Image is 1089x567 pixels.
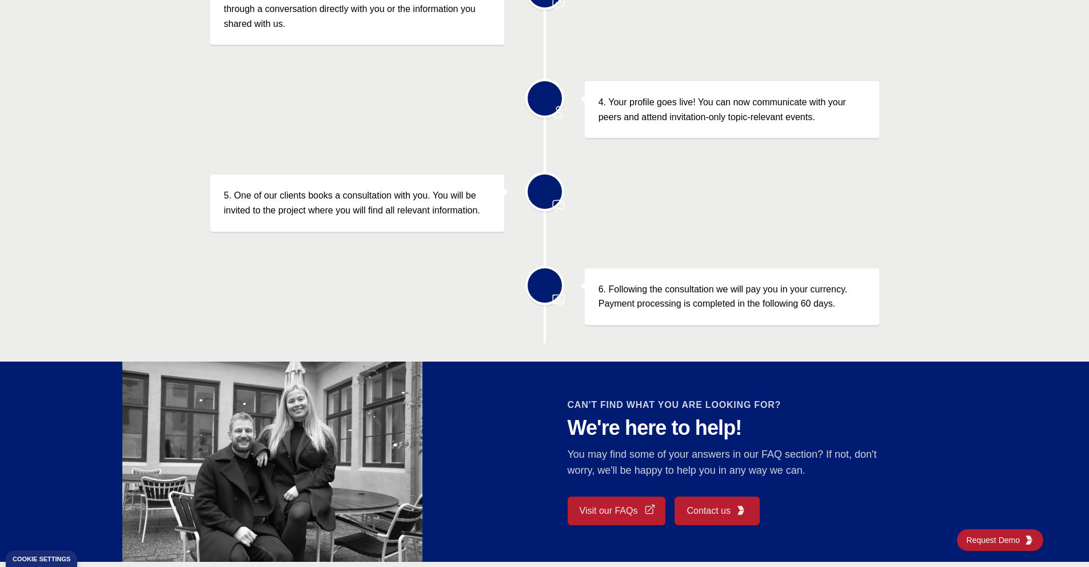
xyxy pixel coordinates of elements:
p: 5. One of our clients books a consultation with you. You will be invited to the project where you... [224,188,491,217]
img: KGG [736,506,745,515]
span: Contact us [687,504,730,518]
h2: CAN'T FIND WHAT YOU ARE LOOKING FOR? [568,398,892,412]
p: We're here to help! [568,417,892,439]
a: Contact usKGG [675,497,759,525]
span: Request Demo [967,534,1024,546]
iframe: Chat Widget [1032,512,1089,567]
p: You may find some of your answers in our FAQ section? If not, don't worry, we'll be happy to help... [568,446,892,478]
img: KGG [1024,536,1034,545]
a: Request DemoKGG [957,529,1043,551]
a: Visit our FAQs [568,497,666,525]
p: 6. Following the consultation we will pay you in your currency. Payment processing is completed i... [599,282,865,311]
div: Cookie settings [13,556,70,562]
p: 4. Your profile goes live! You can now communicate with your peers and attend invitation-only top... [599,95,865,124]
